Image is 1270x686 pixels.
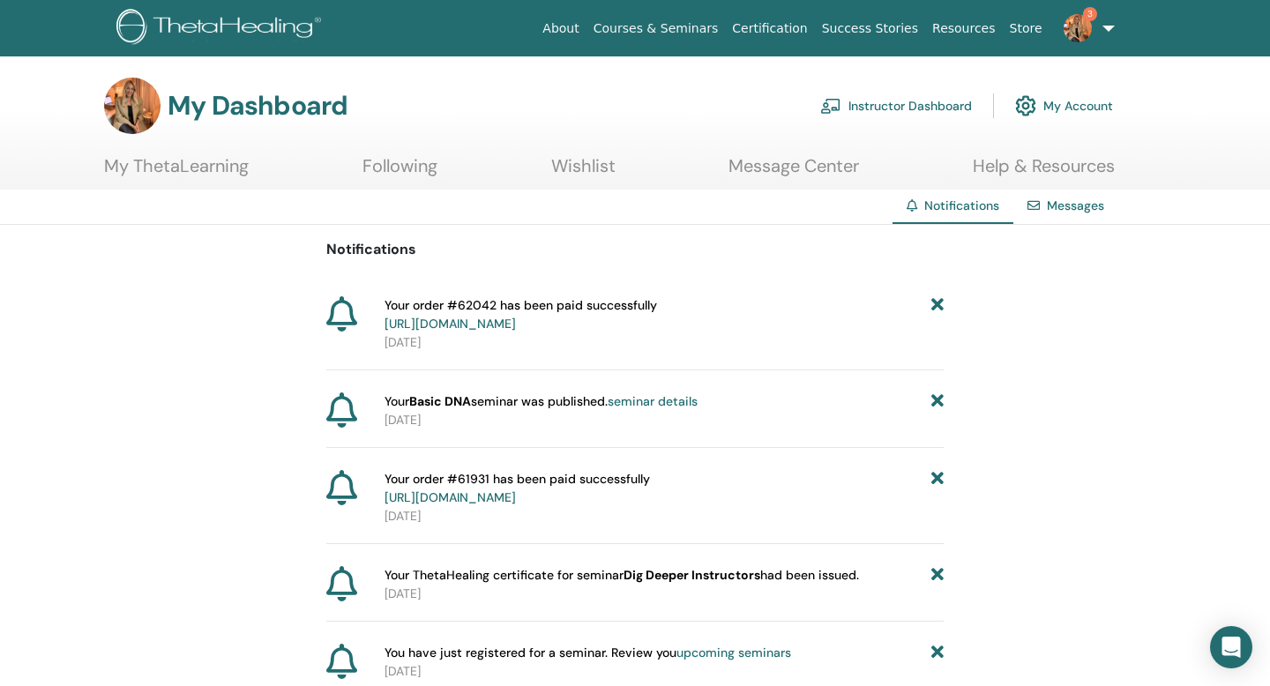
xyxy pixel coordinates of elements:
span: 3 [1083,7,1097,21]
img: chalkboard-teacher.svg [820,98,841,114]
a: Wishlist [551,155,616,190]
a: My ThetaLearning [104,155,249,190]
a: Instructor Dashboard [820,86,972,125]
a: About [535,12,586,45]
a: My Account [1015,86,1113,125]
span: Your order #62042 has been paid successfully [385,296,657,333]
p: [DATE] [385,507,944,526]
p: [DATE] [385,333,944,352]
a: [URL][DOMAIN_NAME] [385,316,516,332]
p: [DATE] [385,662,944,681]
a: upcoming seminars [676,645,791,660]
a: Success Stories [815,12,925,45]
a: seminar details [608,393,698,409]
span: You have just registered for a seminar. Review you [385,644,791,662]
h3: My Dashboard [168,90,347,122]
div: Open Intercom Messenger [1210,626,1252,668]
a: Courses & Seminars [586,12,726,45]
span: Notifications [924,198,999,213]
a: Following [362,155,437,190]
img: cog.svg [1015,91,1036,121]
p: [DATE] [385,585,944,603]
strong: Basic DNA [409,393,471,409]
p: Notifications [326,239,944,260]
a: Certification [725,12,814,45]
img: default.jpg [1064,14,1092,42]
span: Your seminar was published. [385,392,698,411]
span: Your ThetaHealing certificate for seminar had been issued. [385,566,859,585]
a: Help & Resources [973,155,1115,190]
b: Dig Deeper Instructors [624,567,760,583]
span: Your order #61931 has been paid successfully [385,470,650,507]
img: default.jpg [104,78,161,134]
p: [DATE] [385,411,944,429]
a: Store [1003,12,1050,45]
a: Messages [1047,198,1104,213]
img: logo.png [116,9,327,48]
a: Resources [925,12,1003,45]
a: [URL][DOMAIN_NAME] [385,489,516,505]
a: Message Center [728,155,859,190]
